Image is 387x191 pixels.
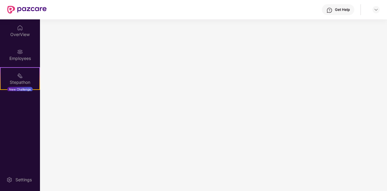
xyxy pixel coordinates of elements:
[6,177,12,183] img: svg+xml;base64,PHN2ZyBpZD0iU2V0dGluZy0yMHgyMCIgeG1sbnM9Imh0dHA6Ly93d3cudzMub3JnLzIwMDAvc3ZnIiB3aW...
[7,6,47,14] img: New Pazcare Logo
[17,25,23,31] img: svg+xml;base64,PHN2ZyBpZD0iSG9tZSIgeG1sbnM9Imh0dHA6Ly93d3cudzMub3JnLzIwMDAvc3ZnIiB3aWR0aD0iMjAiIG...
[1,79,39,85] div: Stepathon
[374,7,379,12] img: svg+xml;base64,PHN2ZyBpZD0iRHJvcGRvd24tMzJ4MzIiIHhtbG5zPSJodHRwOi8vd3d3LnczLm9yZy8yMDAwL3N2ZyIgd2...
[17,73,23,79] img: svg+xml;base64,PHN2ZyB4bWxucz0iaHR0cDovL3d3dy53My5vcmcvMjAwMC9zdmciIHdpZHRoPSIyMSIgaGVpZ2h0PSIyMC...
[335,7,350,12] div: Get Help
[17,49,23,55] img: svg+xml;base64,PHN2ZyBpZD0iRW1wbG95ZWVzIiB4bWxucz0iaHR0cDovL3d3dy53My5vcmcvMjAwMC9zdmciIHdpZHRoPS...
[326,7,332,13] img: svg+xml;base64,PHN2ZyBpZD0iSGVscC0zMngzMiIgeG1sbnM9Imh0dHA6Ly93d3cudzMub3JnLzIwMDAvc3ZnIiB3aWR0aD...
[14,177,34,183] div: Settings
[7,87,33,92] div: New Challenge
